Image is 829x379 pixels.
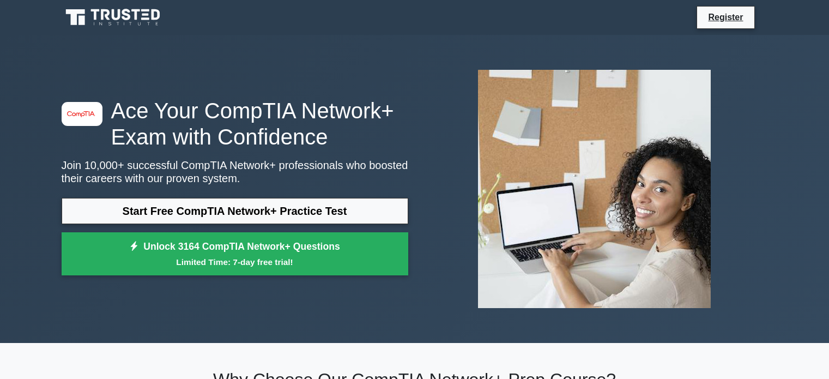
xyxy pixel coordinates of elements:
[701,10,749,24] a: Register
[75,256,395,268] small: Limited Time: 7-day free trial!
[62,159,408,185] p: Join 10,000+ successful CompTIA Network+ professionals who boosted their careers with our proven ...
[62,98,408,150] h1: Ace Your CompTIA Network+ Exam with Confidence
[62,232,408,276] a: Unlock 3164 CompTIA Network+ QuestionsLimited Time: 7-day free trial!
[62,198,408,224] a: Start Free CompTIA Network+ Practice Test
